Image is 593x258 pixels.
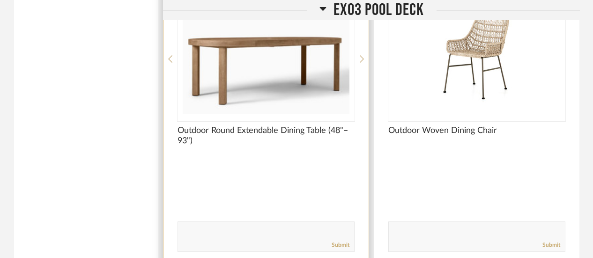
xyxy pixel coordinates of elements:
span: Outdoor Round Extendable Dining Table (48"–93") [178,125,355,146]
a: Submit [332,241,349,249]
a: Submit [542,241,560,249]
span: Outdoor Woven Dining Chair [388,125,565,136]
